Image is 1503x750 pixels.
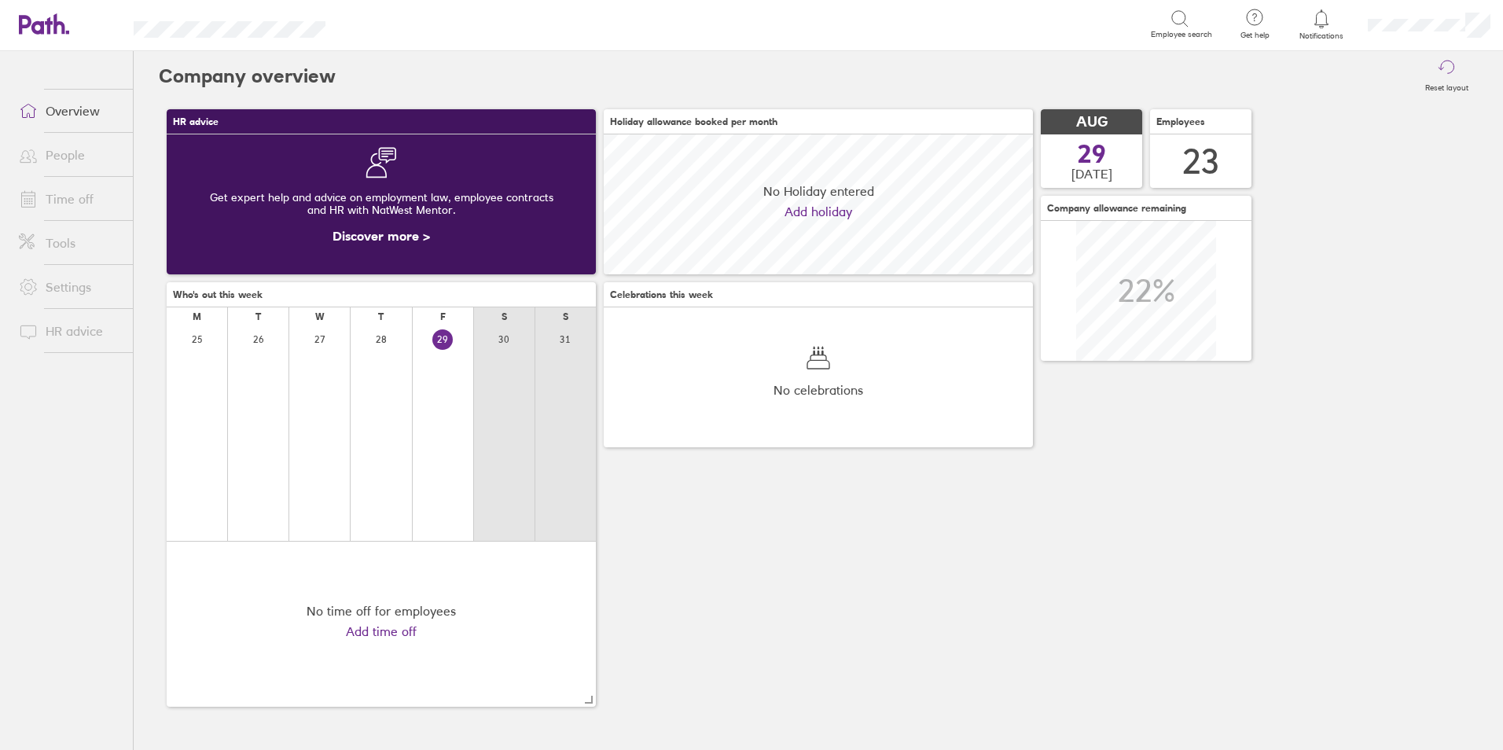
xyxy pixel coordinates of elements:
div: S [563,311,568,322]
span: Celebrations this week [610,289,713,300]
label: Reset layout [1416,79,1478,93]
span: Employees [1156,116,1205,127]
div: F [440,311,446,322]
div: Get expert help and advice on employment law, employee contracts and HR with NatWest Mentor. [179,178,583,229]
a: Settings [6,271,133,303]
div: S [502,311,507,322]
span: AUG [1076,114,1108,131]
a: Add time off [346,624,417,638]
span: Get help [1229,31,1281,40]
span: Who's out this week [173,289,263,300]
a: Tools [6,227,133,259]
a: HR advice [6,315,133,347]
span: No Holiday entered [763,184,874,198]
div: 23 [1182,142,1220,182]
div: W [315,311,325,322]
div: T [378,311,384,322]
a: Add holiday [785,204,852,219]
a: Discover more > [333,228,430,244]
div: No time off for employees [307,604,456,618]
h2: Company overview [159,51,336,101]
span: 29 [1078,142,1106,167]
span: Employee search [1151,30,1212,39]
span: Company allowance remaining [1047,203,1186,214]
div: Search [368,17,408,31]
span: Holiday allowance booked per month [610,116,777,127]
button: Reset layout [1416,51,1478,101]
a: Overview [6,95,133,127]
a: People [6,139,133,171]
div: T [255,311,261,322]
span: [DATE] [1071,167,1112,181]
span: No celebrations [774,383,863,397]
span: Notifications [1296,31,1347,41]
a: Time off [6,183,133,215]
a: Notifications [1296,8,1347,41]
span: HR advice [173,116,219,127]
div: M [193,311,201,322]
